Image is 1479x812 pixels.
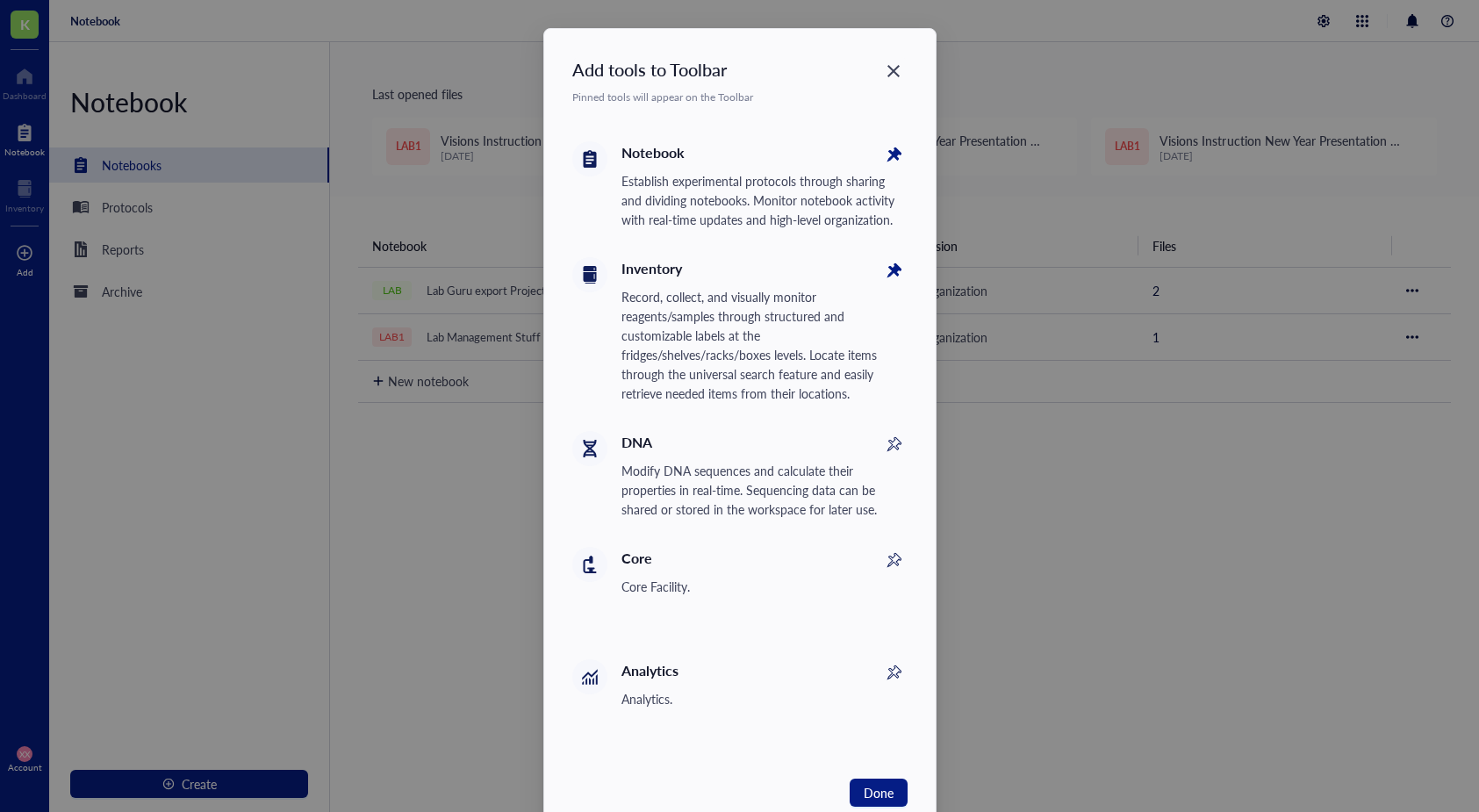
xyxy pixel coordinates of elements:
[864,783,894,802] span: Done
[621,171,908,229] div: Establish experimental protocols through sharing and dividing notebooks. Monitor notebook activit...
[621,461,908,519] div: Modify DNA sequences and calculate their properties in real-time. Sequencing data can be shared o...
[572,89,908,106] div: Pinned tools will appear on the Toolbar
[880,57,908,85] button: Close
[621,257,908,280] div: Inventory
[572,57,727,82] div: Add tools to Toolbar
[621,287,908,403] div: Record, collect, and visually monitor reagents/samples through structured and customizable labels...
[621,659,908,682] div: Analytics
[850,779,908,807] button: Done
[621,577,908,596] div: Core Facility.
[621,689,908,708] div: Analytics.
[621,547,908,570] div: Core
[880,61,908,82] span: Close
[621,141,908,164] div: Notebook
[621,431,908,454] div: DNA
